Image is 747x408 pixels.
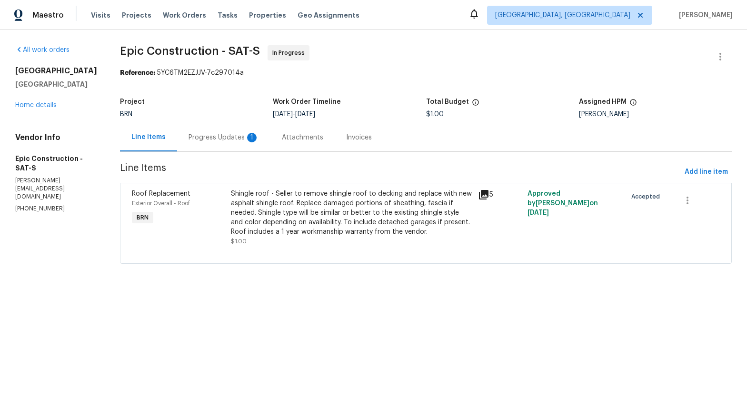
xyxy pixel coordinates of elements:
div: Line Items [131,132,166,142]
h5: Epic Construction - SAT-S [15,154,97,173]
div: 5 [478,189,522,200]
p: [PHONE_NUMBER] [15,205,97,213]
span: Work Orders [163,10,206,20]
span: Tasks [218,12,238,19]
span: The hpm assigned to this work order. [629,99,637,111]
span: BRN [120,111,132,118]
span: Roof Replacement [132,190,190,197]
span: [DATE] [528,209,549,216]
div: 5YC6TM2EZJJV-7c297014a [120,68,732,78]
div: 1 [247,133,257,142]
span: Approved by [PERSON_NAME] on [528,190,598,216]
span: The total cost of line items that have been proposed by Opendoor. This sum includes line items th... [472,99,479,111]
span: - [273,111,315,118]
h5: Total Budget [426,99,469,105]
h2: [GEOGRAPHIC_DATA] [15,66,97,76]
h5: [GEOGRAPHIC_DATA] [15,80,97,89]
a: Home details [15,102,57,109]
span: Visits [91,10,110,20]
span: Epic Construction - SAT-S [120,45,260,57]
div: Shingle roof - Seller to remove shingle roof to decking and replace with new asphalt shingle roof... [231,189,473,237]
span: $1.00 [231,239,247,244]
div: [PERSON_NAME] [579,111,732,118]
div: Invoices [346,133,372,142]
span: Geo Assignments [298,10,359,20]
h4: Vendor Info [15,133,97,142]
span: [PERSON_NAME] [675,10,733,20]
span: [DATE] [295,111,315,118]
p: [PERSON_NAME][EMAIL_ADDRESS][DOMAIN_NAME] [15,177,97,201]
span: Maestro [32,10,64,20]
a: All work orders [15,47,70,53]
span: [GEOGRAPHIC_DATA], [GEOGRAPHIC_DATA] [495,10,630,20]
button: Add line item [681,163,732,181]
b: Reference: [120,70,155,76]
h5: Assigned HPM [579,99,627,105]
div: Attachments [282,133,323,142]
span: BRN [133,213,152,222]
h5: Work Order Timeline [273,99,341,105]
h5: Project [120,99,145,105]
span: [DATE] [273,111,293,118]
div: Progress Updates [189,133,259,142]
span: In Progress [272,48,309,58]
span: $1.00 [426,111,444,118]
span: Projects [122,10,151,20]
span: Line Items [120,163,681,181]
span: Accepted [631,192,664,201]
span: Exterior Overall - Roof [132,200,190,206]
span: Add line item [685,166,728,178]
span: Properties [249,10,286,20]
